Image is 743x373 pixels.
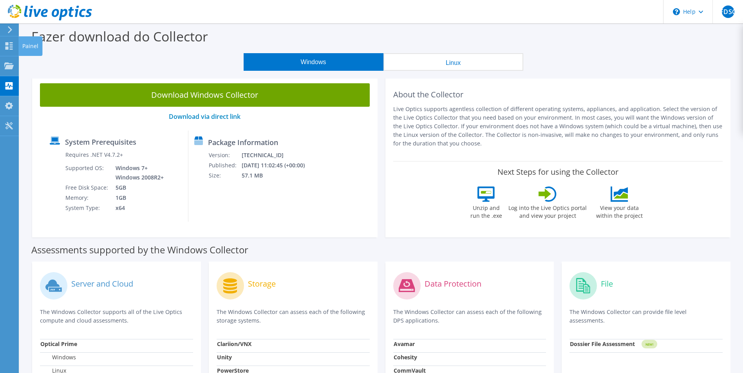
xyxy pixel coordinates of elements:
[110,203,165,213] td: x64
[65,138,136,146] label: System Prerequisites
[40,308,193,325] p: The Windows Collector supports all of the Live Optics compute and cloud assessments.
[645,342,653,346] tspan: NEW!
[241,170,315,181] td: 57.1 MB
[18,36,42,56] div: Painel
[241,150,315,160] td: [TECHNICAL_ID]
[673,8,680,15] svg: \n
[40,83,370,107] a: Download Windows Collector
[65,203,110,213] td: System Type:
[722,5,734,18] span: FDSC
[71,280,133,288] label: Server and Cloud
[65,151,123,159] label: Requires .NET V4.7.2+
[591,202,647,220] label: View your data within the project
[40,353,76,361] label: Windows
[40,340,77,348] strong: Optical Prime
[508,202,587,220] label: Log into the Live Optics portal and view your project
[393,105,723,148] p: Live Optics supports agentless collection of different operating systems, appliances, and applica...
[110,193,165,203] td: 1GB
[244,53,383,71] button: Windows
[65,163,110,183] td: Supported OS:
[65,183,110,193] td: Free Disk Space:
[383,53,523,71] button: Linux
[394,340,415,348] strong: Avamar
[394,353,417,361] strong: Cohesity
[217,353,232,361] strong: Unity
[208,160,241,170] td: Published:
[248,280,276,288] label: Storage
[65,193,110,203] td: Memory:
[601,280,613,288] label: File
[208,150,241,160] td: Version:
[393,308,546,325] p: The Windows Collector can assess each of the following DPS applications.
[241,160,315,170] td: [DATE] 11:02:45 (+00:00)
[569,308,723,325] p: The Windows Collector can provide file level assessments.
[208,138,278,146] label: Package Information
[468,202,504,220] label: Unzip and run the .exe
[110,183,165,193] td: 5GB
[570,340,635,348] strong: Dossier File Assessment
[208,170,241,181] td: Size:
[497,167,618,177] label: Next Steps for using the Collector
[393,90,723,99] h2: About the Collector
[425,280,481,288] label: Data Protection
[169,112,240,121] a: Download via direct link
[217,340,251,348] strong: Clariion/VNX
[31,27,208,45] label: Fazer download do Collector
[217,308,370,325] p: The Windows Collector can assess each of the following storage systems.
[110,163,165,183] td: Windows 7+ Windows 2008R2+
[31,246,248,254] label: Assessments supported by the Windows Collector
